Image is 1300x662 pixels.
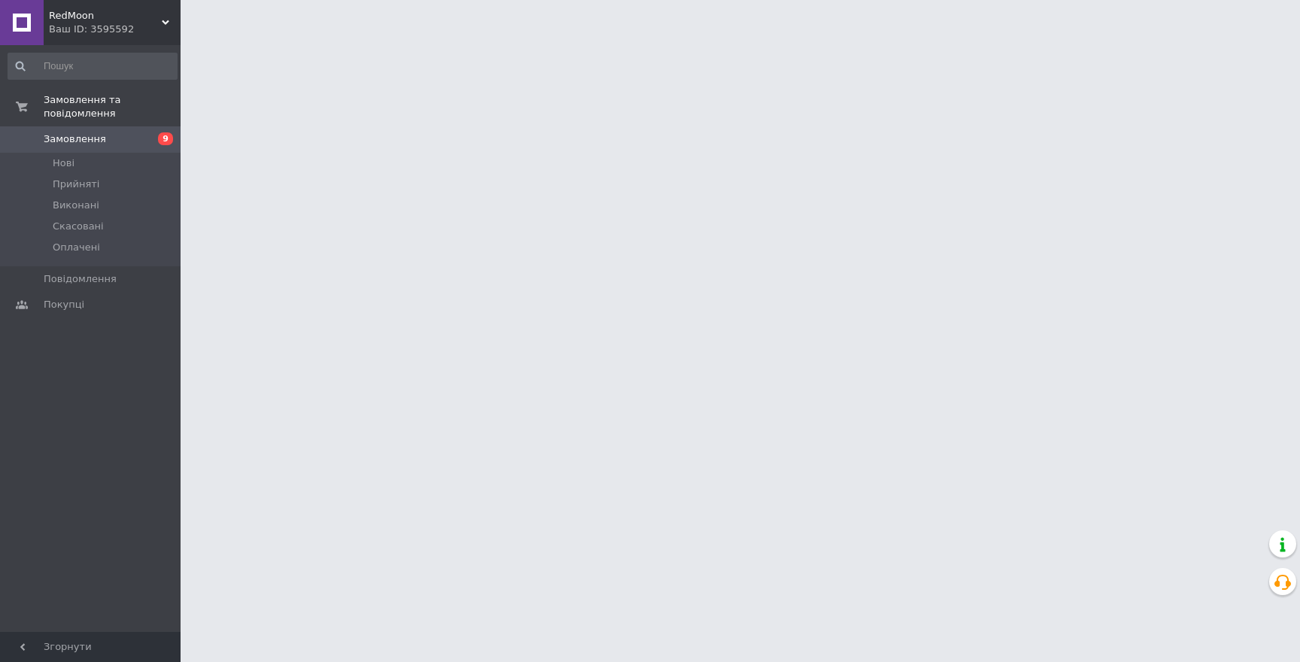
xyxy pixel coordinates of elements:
[44,298,84,311] span: Покупці
[44,132,106,146] span: Замовлення
[53,199,99,212] span: Виконані
[53,156,74,170] span: Нові
[8,53,178,80] input: Пошук
[53,241,100,254] span: Оплачені
[49,23,181,36] div: Ваш ID: 3595592
[49,9,162,23] span: RedMoon
[53,220,104,233] span: Скасовані
[44,93,181,120] span: Замовлення та повідомлення
[53,178,99,191] span: Прийняті
[158,132,173,145] span: 9
[44,272,117,286] span: Повідомлення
